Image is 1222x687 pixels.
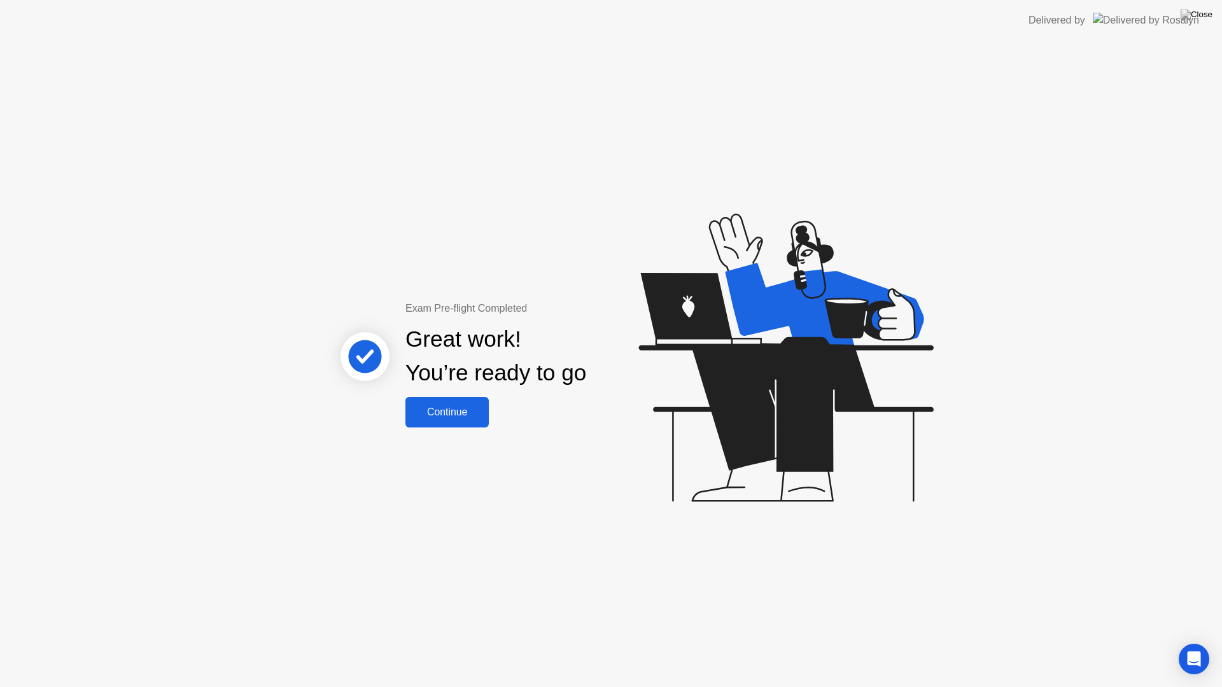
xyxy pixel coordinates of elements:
img: Delivered by Rosalyn [1093,13,1199,27]
div: Exam Pre-flight Completed [405,301,668,316]
div: Open Intercom Messenger [1179,644,1209,674]
img: Close [1181,10,1212,20]
div: Delivered by [1029,13,1085,28]
div: Great work! You’re ready to go [405,323,586,390]
button: Continue [405,397,489,427]
div: Continue [409,406,485,418]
